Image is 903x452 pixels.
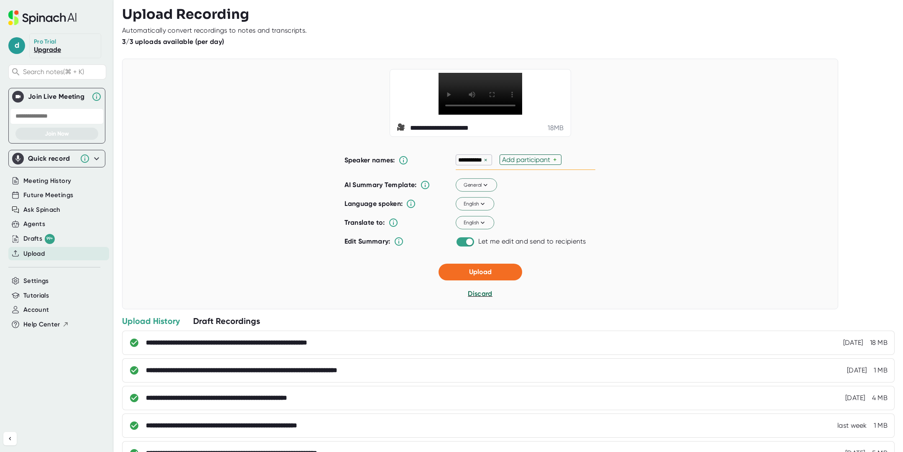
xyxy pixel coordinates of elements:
[23,190,73,200] button: Future Meetings
[193,316,260,326] div: Draft Recordings
[122,26,307,35] div: Automatically convert recordings to notes and transcripts.
[553,156,559,164] div: +
[456,198,494,211] button: English
[122,316,180,326] div: Upload History
[45,234,55,244] div: 99+
[872,394,888,402] div: 4 MB
[34,38,58,46] div: Pro Trial
[3,432,17,445] button: Collapse sidebar
[463,200,486,208] span: English
[845,394,865,402] div: 10/1/2025, 6:29:17 PM
[548,124,564,132] div: 18 MB
[23,320,60,329] span: Help Center
[478,237,586,246] div: Let me edit and send to recipients
[23,219,45,229] button: Agents
[12,150,102,167] div: Quick record
[34,46,61,54] a: Upgrade
[23,68,104,76] span: Search notes (⌘ + K)
[837,421,867,430] div: 10/1/2025, 2:53:04 PM
[874,421,888,430] div: 1 MB
[463,181,489,189] span: General
[28,92,87,101] div: Join Live Meeting
[847,366,867,375] div: 10/2/2025, 3:33:43 PM
[23,249,45,259] button: Upload
[14,92,22,101] img: Join Live Meeting
[456,216,494,230] button: English
[870,339,888,347] div: 18 MB
[28,154,76,163] div: Quick record
[23,291,49,300] button: Tutorials
[122,6,895,22] h3: Upload Recording
[23,205,61,215] button: Ask Spinach
[469,268,492,276] span: Upload
[468,290,492,298] span: Discard
[344,218,385,226] b: Translate to:
[439,264,522,280] button: Upload
[23,234,55,244] button: Drafts 99+
[23,234,55,244] div: Drafts
[463,219,486,226] span: English
[15,128,98,140] button: Join Now
[122,38,224,46] b: 3/3 uploads available (per day)
[23,276,49,286] button: Settings
[468,289,492,299] button: Discard
[23,320,69,329] button: Help Center
[344,237,390,245] b: Edit Summary:
[344,181,417,189] b: AI Summary Template:
[843,339,863,347] div: 10/6/2025, 6:52:32 PM
[482,156,490,164] div: ×
[874,366,888,375] div: 1 MB
[502,156,553,164] div: Add participant
[23,176,71,186] button: Meeting History
[344,156,395,164] b: Speaker names:
[23,305,49,315] button: Account
[344,200,403,208] b: Language spoken:
[45,130,69,137] span: Join Now
[397,123,407,133] span: video
[8,37,25,54] span: d
[12,88,102,105] div: Join Live MeetingJoin Live Meeting
[456,179,497,192] button: General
